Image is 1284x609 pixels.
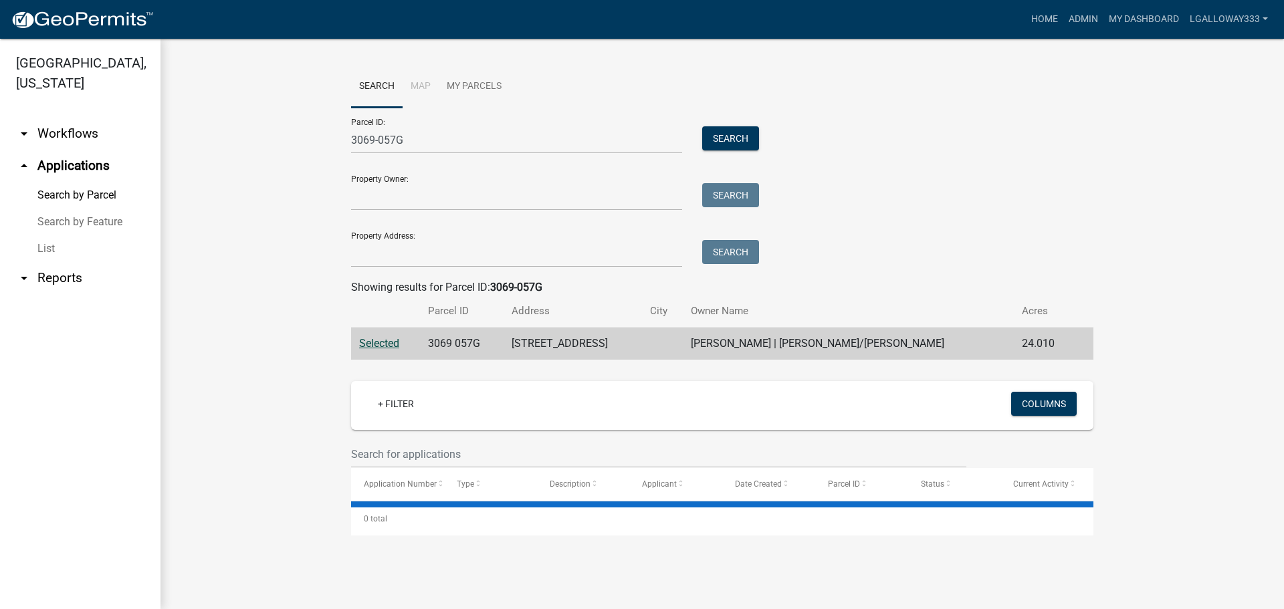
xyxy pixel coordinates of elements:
span: Description [550,479,591,489]
td: [STREET_ADDRESS] [504,328,641,360]
td: [PERSON_NAME] | [PERSON_NAME]/[PERSON_NAME] [683,328,1014,360]
input: Search for applications [351,441,966,468]
a: My Dashboard [1103,7,1184,32]
datatable-header-cell: Applicant [629,468,722,500]
div: 0 total [351,502,1093,535]
i: arrow_drop_up [16,158,32,174]
button: Search [702,126,759,150]
span: Date Created [735,479,782,489]
datatable-header-cell: Date Created [722,468,815,500]
a: My Parcels [439,66,510,108]
button: Search [702,240,759,264]
a: Home [1026,7,1063,32]
span: Parcel ID [828,479,860,489]
th: Address [504,295,641,327]
datatable-header-cell: Parcel ID [815,468,908,500]
td: 24.010 [1014,328,1074,360]
datatable-header-cell: Application Number [351,468,444,500]
button: Columns [1011,392,1077,416]
a: + Filter [367,392,425,416]
div: Showing results for Parcel ID: [351,279,1093,295]
datatable-header-cell: Description [537,468,630,500]
datatable-header-cell: Status [908,468,1001,500]
datatable-header-cell: Type [444,468,537,500]
i: arrow_drop_down [16,270,32,286]
span: Type [457,479,474,489]
a: Admin [1063,7,1103,32]
a: Search [351,66,403,108]
a: Selected [359,337,399,350]
th: Parcel ID [420,295,504,327]
th: City [642,295,683,327]
th: Acres [1014,295,1074,327]
i: arrow_drop_down [16,126,32,142]
span: Current Activity [1013,479,1069,489]
datatable-header-cell: Current Activity [1000,468,1093,500]
span: Application Number [364,479,437,489]
a: lgalloway333 [1184,7,1273,32]
button: Search [702,183,759,207]
td: 3069 057G [420,328,504,360]
strong: 3069-057G [490,281,542,293]
th: Owner Name [683,295,1014,327]
span: Applicant [642,479,677,489]
span: Status [921,479,944,489]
